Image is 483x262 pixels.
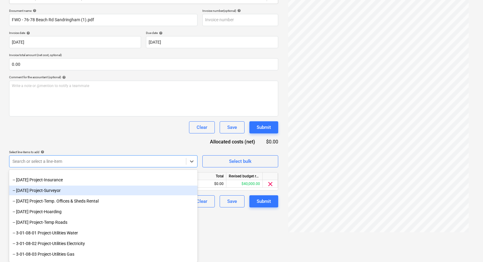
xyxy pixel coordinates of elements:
div: Clear [197,197,207,205]
iframe: Chat Widget [453,233,483,262]
div: -- [DATE] Project-Temp Roads [9,217,198,227]
div: -- 3-01-08-02 Project-Utilities Electricity [9,239,198,248]
div: Submit [257,197,271,205]
span: help [61,76,66,79]
span: clear [267,180,274,188]
div: $0.00 [190,180,226,188]
span: help [39,150,44,154]
div: $40,000.00 [226,180,263,188]
div: Clear [197,123,207,131]
div: -- 3-01-08-03 Project-Utilities Gas [9,249,198,259]
div: Select bulk [229,157,252,165]
div: -- 3-01-04 Project-Surveyor [9,186,198,195]
div: Invoice date [9,31,141,35]
button: Submit [249,121,278,133]
button: Clear [189,121,215,133]
span: help [158,31,163,35]
div: -- [DATE] Project-Surveyor [9,186,198,195]
div: Comment for the accountant (optional) [9,75,278,79]
span: help [236,9,241,12]
div: Save [227,123,237,131]
div: Document name [9,9,198,13]
button: Clear [189,195,215,207]
div: $0.00 [265,138,278,145]
div: -- [DATE] Project-Insurance [9,175,198,185]
button: Submit [249,195,278,207]
div: Invoice number (optional) [202,9,278,13]
input: Document name [9,14,198,26]
input: Invoice date not specified [9,36,141,48]
button: Save [220,121,245,133]
div: -- 3-01-02 Project-Insurance [9,175,198,185]
div: -- 3-01-05 Project-Temp. Offices & Sheds Rental [9,196,198,206]
div: -- 3-01-07 Project-Temp Roads [9,217,198,227]
button: Save [220,195,245,207]
div: Submit [257,123,271,131]
div: Due date [146,31,278,35]
div: Total [190,173,226,180]
button: Select bulk [202,155,278,167]
span: help [32,9,36,12]
input: Invoice total amount (net cost, optional) [9,58,278,70]
input: Invoice number [202,14,278,26]
div: Select line-items to add [9,150,198,154]
div: Allocated costs (net) [199,138,265,145]
div: -- 3-01-06 Project-Hoarding [9,207,198,217]
div: -- 3-01-08-01 Project-Utilities Water [9,228,198,238]
input: Due date not specified [146,36,278,48]
div: -- [DATE] Project-Temp. Offices & Sheds Rental [9,196,198,206]
div: Revised budget remaining [226,173,263,180]
span: help [25,31,30,35]
div: Save [227,197,237,205]
div: -- [DATE] Project-Hoarding [9,207,198,217]
p: Invoice total amount (net cost, optional) [9,53,278,58]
